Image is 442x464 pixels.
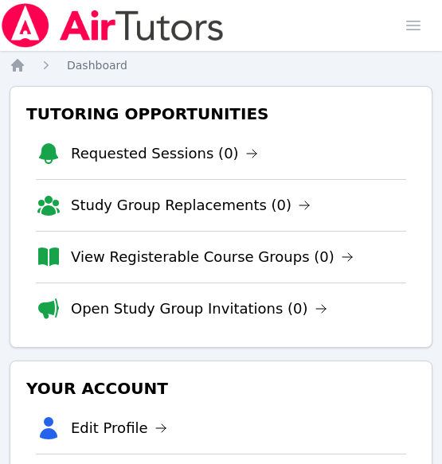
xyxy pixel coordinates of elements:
[71,417,167,439] a: Edit Profile
[67,59,127,72] span: Dashboard
[23,374,419,403] h3: Your Account
[10,57,432,73] nav: Breadcrumb
[71,246,354,268] a: View Registerable Course Groups (0)
[71,194,311,216] a: Study Group Replacements (0)
[67,57,127,73] a: Dashboard
[23,99,419,128] h3: Tutoring Opportunities
[71,298,327,320] a: Open Study Group Invitations (0)
[71,142,258,165] a: Requested Sessions (0)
